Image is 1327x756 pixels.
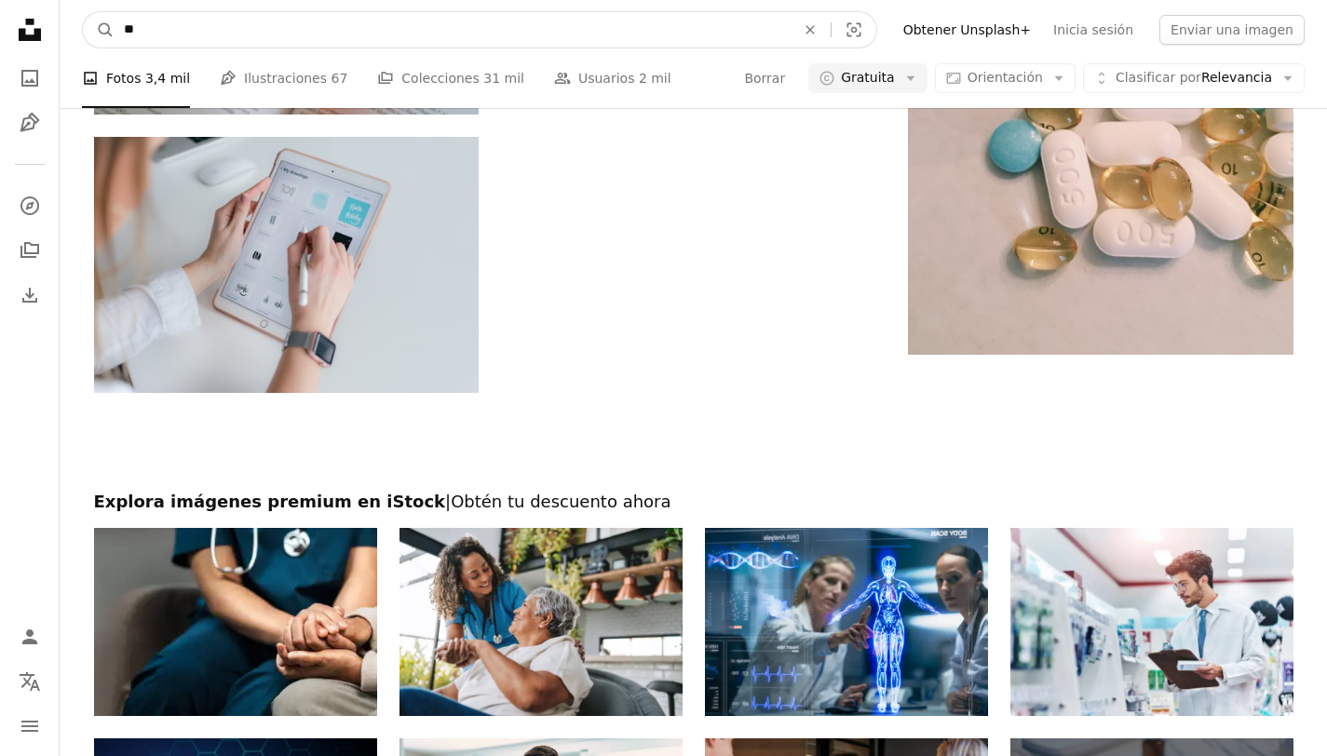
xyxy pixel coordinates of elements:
button: Orientación [935,63,1076,93]
span: Relevancia [1116,69,1272,88]
span: 31 mil [483,68,524,88]
button: Enviar una imagen [1159,15,1305,45]
a: Fotos [11,60,48,97]
a: Inicia sesión [1042,15,1144,45]
a: Ilustraciones 67 [220,48,347,108]
span: Clasificar por [1116,70,1201,85]
span: | Obtén tu descuento ahora [445,492,670,511]
form: Encuentra imágenes en todo el sitio [82,11,877,48]
a: Inicio — Unsplash [11,11,48,52]
img: Physician and Patient Analyze a Holographic Body Model. Technology Discussions on Optimizied Heal... [705,528,988,717]
a: Ilustraciones [11,104,48,142]
img: A female nurse caregiver holds hands to encourage and comfort an elderly woman. For care and trus... [94,528,377,717]
span: 2 mil [639,68,671,88]
img: Home health care patient [399,528,683,717]
span: Orientación [968,70,1043,85]
button: Idioma [11,663,48,700]
button: Borrar [790,12,831,47]
img: Farmacéutico, medicamento y hombre con un portapapeles en la farmacia para verificar el stock de ... [1010,528,1293,717]
button: Menú [11,708,48,745]
a: Explorar [11,187,48,224]
button: Buscar en Unsplash [83,12,115,47]
a: Usuarios 2 mil [554,48,671,108]
span: Gratuita [841,69,895,88]
button: Gratuita [808,63,928,93]
a: Iniciar sesión / Registrarse [11,618,48,655]
h2: Explora imágenes premium en iStock [94,491,1293,513]
button: Borrar [743,63,786,93]
img: mujer usando iPad de oro rosa [94,137,479,393]
a: Colecciones [11,232,48,269]
a: Colecciones 31 mil [377,48,524,108]
a: Historial de descargas [11,277,48,314]
button: Clasificar porRelevancia [1083,63,1305,93]
button: Búsqueda visual [832,12,876,47]
a: Obtener Unsplash+ [892,15,1042,45]
a: mujer usando iPad de oro rosa [94,256,479,273]
span: 67 [331,68,347,88]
